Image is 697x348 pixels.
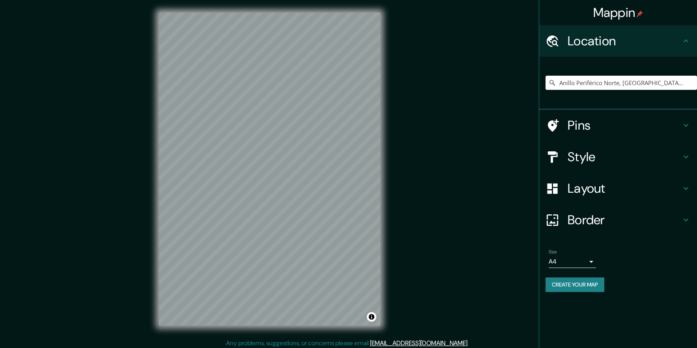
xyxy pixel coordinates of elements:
[549,255,596,268] div: A4
[539,141,697,173] div: Style
[637,11,643,17] img: pin-icon.png
[367,312,376,322] button: Toggle attribution
[546,277,604,292] button: Create your map
[568,149,681,165] h4: Style
[568,117,681,133] h4: Pins
[159,13,380,326] canvas: Map
[549,249,557,255] label: Size
[226,339,469,348] p: Any problems, suggestions, or concerns please email .
[546,76,697,90] input: Pick your city or area
[470,339,471,348] div: .
[370,339,467,347] a: [EMAIL_ADDRESS][DOMAIN_NAME]
[568,33,681,49] h4: Location
[539,173,697,204] div: Layout
[469,339,470,348] div: .
[593,5,643,20] h4: Mappin
[539,110,697,141] div: Pins
[539,204,697,236] div: Border
[539,25,697,57] div: Location
[627,317,688,339] iframe: Help widget launcher
[568,212,681,228] h4: Border
[568,181,681,196] h4: Layout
